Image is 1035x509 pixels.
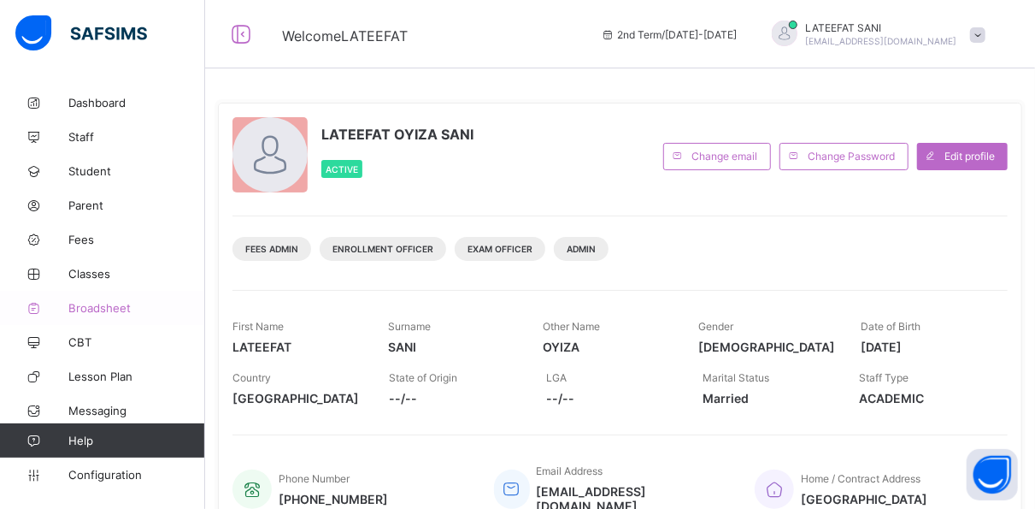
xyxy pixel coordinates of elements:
span: LATEEFAT OYIZA SANI [321,126,473,143]
span: Classes [68,267,205,281]
span: Staff Type [860,371,909,384]
span: Other Name [544,320,601,333]
span: SANI [388,340,518,354]
span: ACADEMIC [860,391,991,405]
span: Configuration [68,468,204,482]
span: Staff [68,130,205,144]
span: Marital Status [703,371,769,384]
span: Broadsheet [68,301,205,315]
span: Married [703,391,833,405]
span: LATEEFAT [232,340,362,354]
span: State of Origin [389,371,457,384]
span: [GEOGRAPHIC_DATA] [232,391,363,405]
span: Country [232,371,271,384]
span: Change Password [808,150,895,163]
span: Exam Officer [468,244,532,254]
span: Help [68,434,204,447]
span: [DEMOGRAPHIC_DATA] [698,340,835,354]
span: [EMAIL_ADDRESS][DOMAIN_NAME] [806,36,957,46]
span: CBT [68,335,205,349]
span: LATEEFAT SANI [806,21,957,34]
span: Parent [68,198,205,212]
span: Edit profile [944,150,995,163]
span: Email Address [537,465,603,477]
span: Welcome LATEEFAT [282,27,408,44]
span: Lesson Plan [68,370,205,383]
span: --/-- [389,391,520,405]
span: Active [326,164,358,175]
span: [GEOGRAPHIC_DATA] [801,492,927,506]
span: Fees Admin [245,244,298,254]
span: Gender [698,320,733,333]
span: Fees [68,233,205,246]
span: Date of Birth [861,320,920,333]
span: --/-- [546,391,677,405]
span: Surname [388,320,431,333]
button: Open asap [967,449,1018,500]
span: Change email [691,150,757,163]
span: OYIZA [544,340,673,354]
span: LGA [546,371,567,384]
div: LATEEFATSANI [755,21,994,49]
span: [DATE] [861,340,991,354]
span: Enrollment Officer [332,244,433,254]
img: safsims [15,15,147,51]
span: Student [68,164,205,178]
span: Admin [567,244,596,254]
span: Phone Number [279,472,350,485]
span: First Name [232,320,284,333]
span: Home / Contract Address [801,472,920,485]
span: Dashboard [68,96,205,109]
span: [PHONE_NUMBER] [279,492,388,506]
span: Messaging [68,404,205,417]
span: session/term information [601,28,738,41]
